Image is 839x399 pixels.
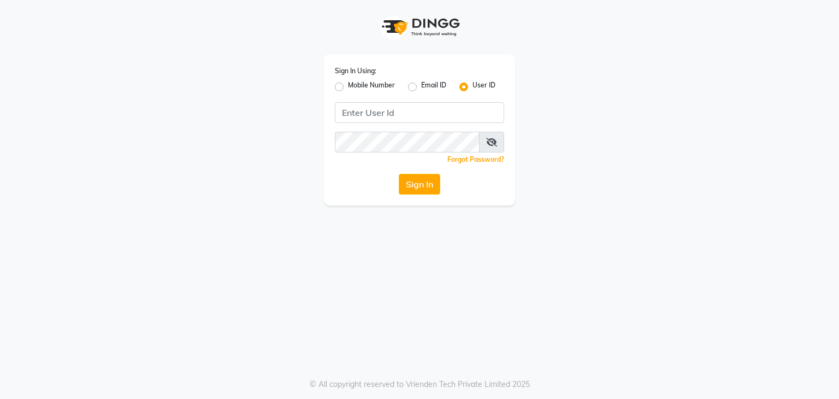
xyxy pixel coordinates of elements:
[335,132,480,152] input: Username
[472,80,495,93] label: User ID
[376,11,463,43] img: logo1.svg
[348,80,395,93] label: Mobile Number
[335,66,376,76] label: Sign In Using:
[399,174,440,195] button: Sign In
[421,80,446,93] label: Email ID
[335,102,504,123] input: Username
[447,155,504,163] a: Forgot Password?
